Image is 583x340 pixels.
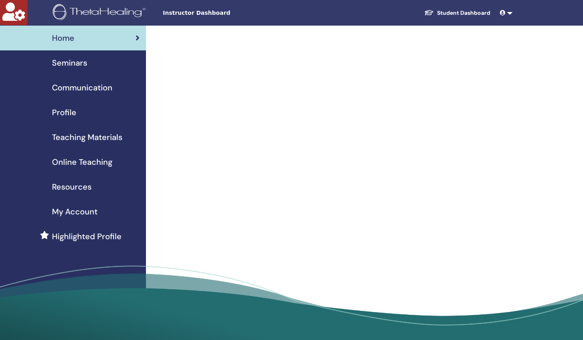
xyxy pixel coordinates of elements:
[52,156,112,168] span: Online Teaching
[52,230,122,242] span: Highlighted Profile
[52,57,87,69] span: Seminars
[418,6,497,20] a: Student Dashboard
[52,82,112,94] span: Communication
[52,106,76,118] span: Profile
[52,32,74,44] span: Home
[424,9,434,16] img: graduation-cap-white.svg
[53,4,148,22] img: logo.png
[52,131,122,143] span: Teaching Materials
[52,181,92,193] span: Resources
[52,206,98,218] span: My Account
[163,9,283,17] span: Instructor Dashboard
